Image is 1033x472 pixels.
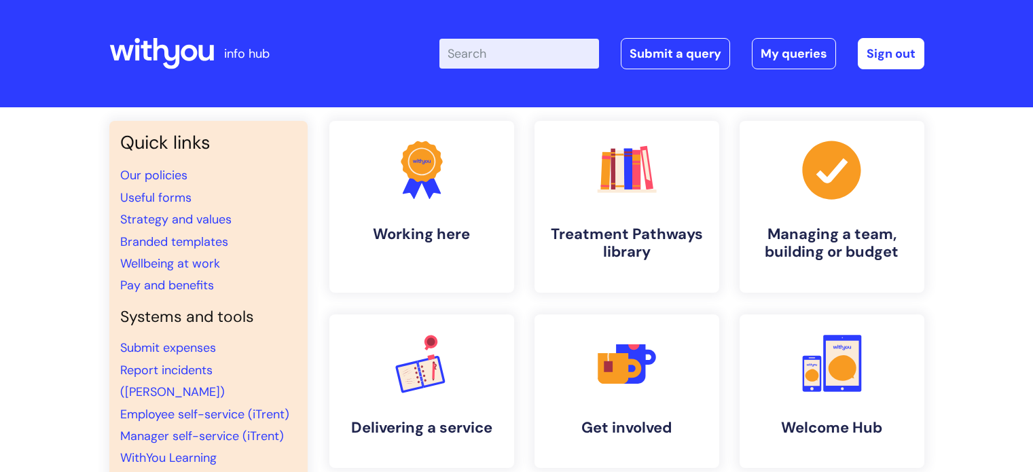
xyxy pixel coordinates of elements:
input: Search [439,39,599,69]
a: Branded templates [120,234,228,250]
a: Managing a team, building or budget [740,121,924,293]
a: My queries [752,38,836,69]
h4: Get involved [545,419,708,437]
a: Submit expenses [120,340,216,356]
a: Employee self-service (iTrent) [120,406,289,422]
a: Report incidents ([PERSON_NAME]) [120,362,225,400]
h4: Treatment Pathways library [545,225,708,261]
p: info hub [224,43,270,65]
a: Strategy and values [120,211,232,228]
h4: Delivering a service [340,419,503,437]
a: WithYou Learning [120,450,217,466]
a: Manager self-service (iTrent) [120,428,284,444]
a: Pay and benefits [120,277,214,293]
a: Welcome Hub [740,314,924,468]
a: Working here [329,121,514,293]
a: Submit a query [621,38,730,69]
h4: Systems and tools [120,308,297,327]
a: Treatment Pathways library [534,121,719,293]
a: Our policies [120,167,187,183]
h4: Welcome Hub [750,419,913,437]
a: Get involved [534,314,719,468]
h4: Working here [340,225,503,243]
h4: Managing a team, building or budget [750,225,913,261]
div: | - [439,38,924,69]
h3: Quick links [120,132,297,153]
a: Wellbeing at work [120,255,220,272]
a: Delivering a service [329,314,514,468]
a: Sign out [858,38,924,69]
a: Useful forms [120,189,192,206]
